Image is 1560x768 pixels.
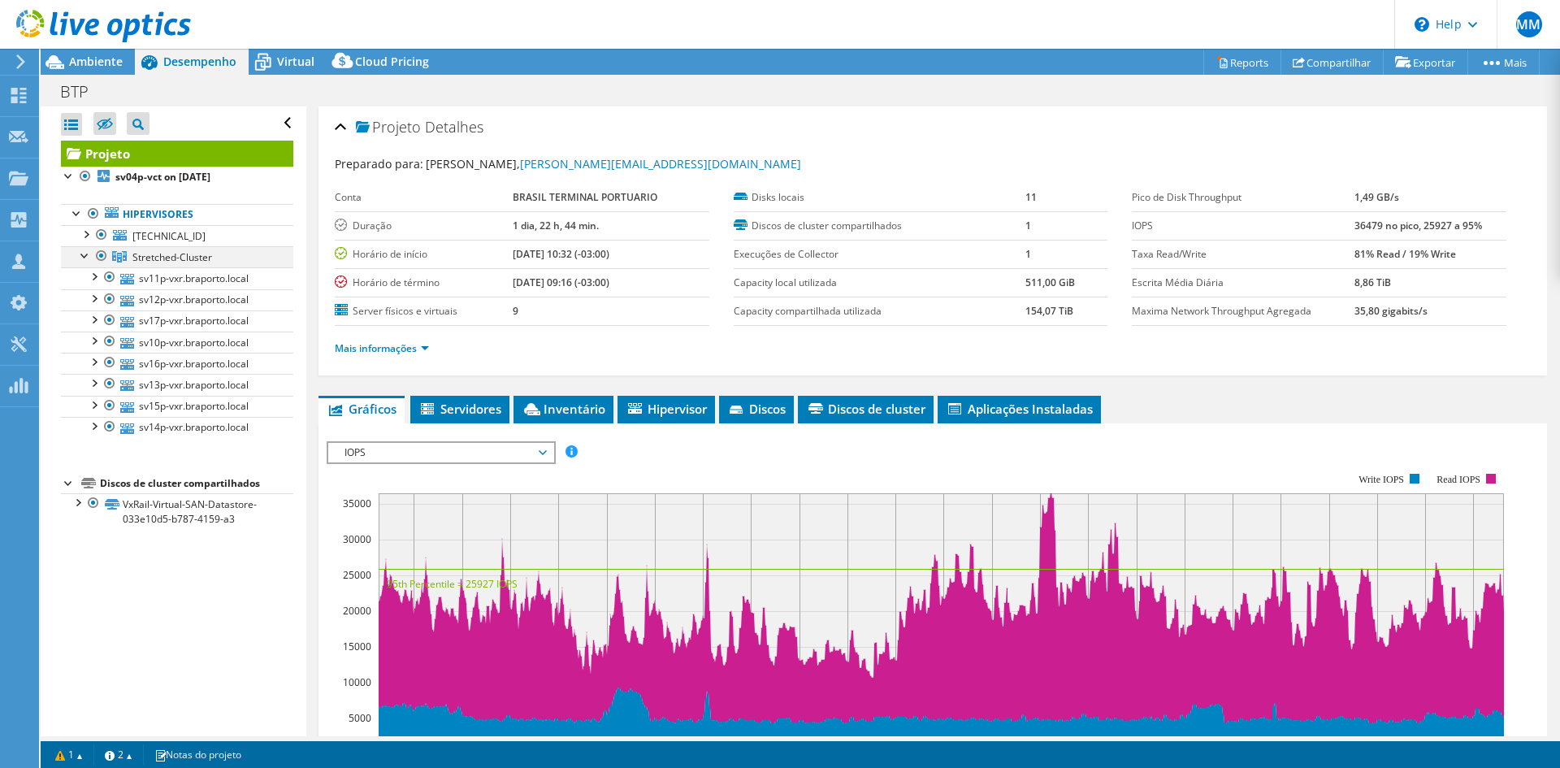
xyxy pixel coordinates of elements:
[115,170,210,184] b: sv04p-vct on [DATE]
[335,156,423,171] label: Preparado para:
[1437,474,1481,485] text: Read IOPS
[343,640,371,653] text: 15000
[61,332,293,353] a: sv10p-vxr.braporto.local
[1415,17,1429,32] svg: \n
[1025,304,1073,318] b: 154,07 TiB
[1354,304,1428,318] b: 35,80 gigabits/s
[426,156,801,171] span: [PERSON_NAME],
[513,304,518,318] b: 9
[513,190,657,204] b: BRASIL TERMINAL PORTUARIO
[418,401,501,417] span: Servidores
[1516,11,1542,37] span: MM
[61,374,293,395] a: sv13p-vxr.braporto.local
[335,341,429,355] a: Mais informações
[349,711,371,725] text: 5000
[1467,50,1540,75] a: Mais
[946,401,1093,417] span: Aplicações Instaladas
[1025,219,1031,232] b: 1
[1354,247,1456,261] b: 81% Read / 19% Write
[100,474,293,493] div: Discos de cluster compartilhados
[163,54,236,69] span: Desempenho
[626,401,707,417] span: Hipervisor
[356,119,421,136] span: Projeto
[335,303,513,319] label: Server físicos e virtuais
[61,353,293,374] a: sv16p-vxr.braporto.local
[1354,219,1482,232] b: 36479 no pico, 25927 a 95%
[734,189,1025,206] label: Disks locais
[61,204,293,225] a: Hipervisores
[343,568,371,582] text: 25000
[734,246,1025,263] label: Execuções de Collector
[1025,247,1031,261] b: 1
[425,117,483,137] span: Detalhes
[1203,50,1281,75] a: Reports
[277,54,314,69] span: Virtual
[327,401,396,417] span: Gráficos
[1280,50,1384,75] a: Compartilhar
[1132,246,1354,263] label: Taxa Read/Write
[335,189,513,206] label: Conta
[1383,50,1468,75] a: Exportar
[61,267,293,289] a: sv11p-vxr.braporto.local
[513,219,599,232] b: 1 dia, 22 h, 44 min.
[727,401,786,417] span: Discos
[335,218,513,234] label: Duração
[1132,218,1354,234] label: IOPS
[61,493,293,529] a: VxRail-Virtual-SAN-Datastore-033e10d5-b787-4159-a3
[806,401,925,417] span: Discos de cluster
[61,417,293,438] a: sv14p-vxr.braporto.local
[1025,276,1075,289] b: 511,00 GiB
[343,532,371,546] text: 30000
[1132,275,1354,291] label: Escrita Média Diária
[513,247,609,261] b: [DATE] 10:32 (-03:00)
[335,275,513,291] label: Horário de término
[61,289,293,310] a: sv12p-vxr.braporto.local
[343,604,371,618] text: 20000
[61,396,293,417] a: sv15p-vxr.braporto.local
[522,401,605,417] span: Inventário
[53,83,114,101] h1: BTP
[335,246,513,263] label: Horário de início
[355,54,429,69] span: Cloud Pricing
[1132,189,1354,206] label: Pico de Disk Throughput
[387,577,518,591] text: 95th Percentile = 25927 IOPS
[69,54,123,69] span: Ambiente
[336,443,545,462] span: IOPS
[61,225,293,246] a: [TECHNICAL_ID]
[513,276,609,289] b: [DATE] 09:16 (-03:00)
[734,218,1025,234] label: Discos de cluster compartilhados
[1354,276,1391,289] b: 8,86 TiB
[61,310,293,332] a: sv17p-vxr.braporto.local
[93,744,144,765] a: 2
[1025,190,1037,204] b: 11
[61,141,293,167] a: Projeto
[1358,474,1404,485] text: Write IOPS
[1354,190,1399,204] b: 1,49 GB/s
[132,229,206,243] span: [TECHNICAL_ID]
[61,246,293,267] a: Stretched-Cluster
[520,156,801,171] a: [PERSON_NAME][EMAIL_ADDRESS][DOMAIN_NAME]
[343,675,371,689] text: 10000
[132,250,212,264] span: Stretched-Cluster
[734,275,1025,291] label: Capacity local utilizada
[343,497,371,510] text: 35000
[143,744,253,765] a: Notas do projeto
[61,167,293,188] a: sv04p-vct on [DATE]
[734,303,1025,319] label: Capacity compartilhada utilizada
[44,744,94,765] a: 1
[1132,303,1354,319] label: Maxima Network Throughput Agregada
